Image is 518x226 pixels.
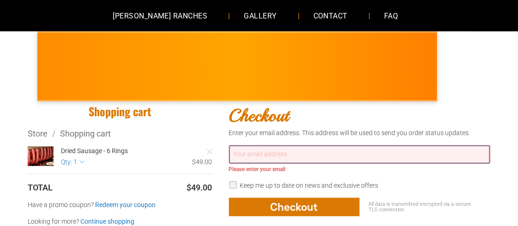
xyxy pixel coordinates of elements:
[360,198,490,216] div: All data is transmitted encrypted via a secure TLS connection
[84,158,212,167] div: $49.00
[28,182,110,193] td: Total
[229,145,491,164] input: Your email address
[28,129,48,138] a: Store
[60,129,111,138] a: Shopping cart
[229,129,491,138] div: Enter your email address. This address will be used to send you order status updates.
[229,198,360,216] button: Checkout
[61,147,212,156] a: Dried Sausage - 6 Rings
[370,4,412,28] a: FAQ
[300,4,361,28] a: CONTACT
[99,4,221,28] a: [PERSON_NAME] RANCHES
[230,4,290,28] a: GALLERY
[28,201,212,210] label: Have a promo coupon?
[200,143,219,161] a: Remove Item
[48,129,60,138] span: /
[271,200,318,214] span: Checkout
[229,166,491,173] div: Please enter your email
[28,104,212,119] h1: Shopping cart
[187,182,212,193] span: $49.00
[240,182,379,189] label: Keep me up to date on news and exclusive offers
[95,201,156,210] a: Redeem your coupon
[28,128,212,139] div: Breadcrumbs
[229,104,491,127] h2: Checkout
